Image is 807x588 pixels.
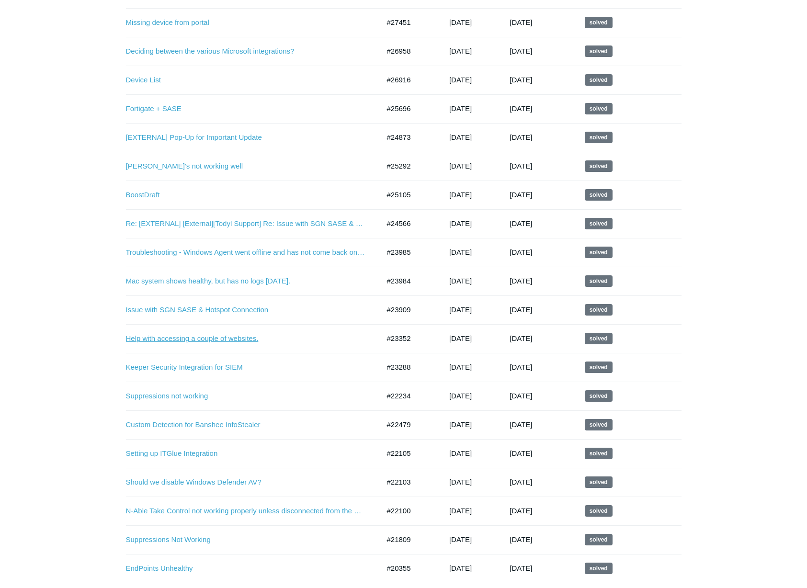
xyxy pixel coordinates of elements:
[585,132,613,143] span: This request has been solved
[377,382,440,410] td: #22234
[377,554,440,583] td: #20355
[377,439,440,468] td: #22105
[585,103,613,114] span: This request has been solved
[449,104,472,113] time: 06/25/2025, 13:49
[126,391,365,402] a: Suppressions not working
[449,162,472,170] time: 06/04/2025, 09:44
[510,449,532,457] time: 01/27/2025, 10:02
[449,478,472,486] time: 12/27/2024, 13:41
[377,525,440,554] td: #21809
[126,362,365,373] a: Keeper Security Integration for SIEM
[585,476,613,488] span: This request has been solved
[510,219,532,227] time: 06/02/2025, 19:01
[585,17,613,28] span: This request has been solved
[510,478,532,486] time: 01/16/2025, 14:03
[449,47,472,55] time: 08/01/2025, 13:02
[585,189,613,201] span: This request has been solved
[449,277,472,285] time: 04/01/2025, 11:19
[510,334,532,342] time: 04/01/2025, 17:02
[585,362,613,373] span: This request has been solved
[510,535,532,543] time: 01/16/2025, 12:03
[449,535,472,543] time: 12/10/2024, 13:44
[126,563,365,574] a: EndPoints Unhealthy
[377,152,440,181] td: #25292
[585,275,613,287] span: This request has been solved
[585,419,613,430] span: This request has been solved
[126,75,365,86] a: Device List
[126,534,365,545] a: Suppressions Not Working
[449,219,472,227] time: 04/29/2025, 08:15
[510,191,532,199] time: 06/16/2025, 12:03
[126,419,365,430] a: Custom Detection for Banshee InfoStealer
[126,448,365,459] a: Setting up ITGlue Integration
[510,162,532,170] time: 06/24/2025, 10:02
[377,468,440,497] td: #22103
[126,305,365,316] a: Issue with SGN SASE & Hotspot Connection
[449,363,472,371] time: 02/27/2025, 17:01
[377,295,440,324] td: #23909
[585,390,613,402] span: This request has been solved
[585,218,613,229] span: This request has been solved
[449,248,472,256] time: 04/01/2025, 11:22
[126,46,365,57] a: Deciding between the various Microsoft integrations?
[377,123,440,152] td: #24873
[126,218,365,229] a: Re: [EXTERNAL] [External][Todyl Support] Re: Issue with SGN SASE & Hotspot Connection
[585,74,613,86] span: This request has been solved
[126,17,365,28] a: Missing device from portal
[126,333,365,344] a: Help with accessing a couple of websites.
[510,277,532,285] time: 04/28/2025, 19:01
[449,305,472,314] time: 03/27/2025, 17:16
[449,507,472,515] time: 12/27/2024, 11:08
[126,477,365,488] a: Should we disable Windows Defender AV?
[377,238,440,267] td: #23985
[377,497,440,525] td: #22100
[585,563,613,574] span: This request has been solved
[510,564,532,572] time: 11/12/2024, 17:02
[377,181,440,209] td: #25105
[377,410,440,439] td: #22479
[449,76,472,84] time: 07/31/2025, 11:48
[510,133,532,141] time: 07/15/2025, 09:03
[510,18,532,26] time: 08/15/2025, 15:02
[377,267,440,295] td: #23984
[126,247,365,258] a: Troubleshooting - Windows Agent went offline and has not come back online.
[510,104,532,113] time: 07/23/2025, 09:02
[510,507,532,515] time: 01/16/2025, 13:03
[449,191,472,199] time: 05/27/2025, 10:18
[510,363,532,371] time: 03/20/2025, 18:01
[585,304,613,316] span: This request has been solved
[377,324,440,353] td: #23352
[449,133,472,141] time: 05/14/2025, 12:02
[126,103,365,114] a: Fortigate + SASE
[449,334,472,342] time: 03/03/2025, 16:07
[377,37,440,66] td: #26958
[510,76,532,84] time: 08/02/2025, 14:02
[510,305,532,314] time: 04/27/2025, 19:01
[377,353,440,382] td: #23288
[585,333,613,344] span: This request has been solved
[126,190,365,201] a: BoostDraft
[449,392,472,400] time: 01/07/2025, 10:48
[126,506,365,517] a: N-Able Take Control not working properly unless disconnected from the SGN.
[510,248,532,256] time: 04/29/2025, 10:02
[510,392,532,400] time: 03/17/2025, 16:02
[585,247,613,258] span: This request has been solved
[585,45,613,57] span: This request has been solved
[585,505,613,517] span: This request has been solved
[377,209,440,238] td: #24566
[585,160,613,172] span: This request has been solved
[585,534,613,545] span: This request has been solved
[510,47,532,55] time: 08/13/2025, 09:02
[585,448,613,459] span: This request has been solved
[449,564,472,572] time: 09/25/2024, 12:43
[449,18,472,26] time: 08/14/2025, 13:32
[449,420,472,429] time: 01/18/2025, 10:27
[126,161,365,172] a: [PERSON_NAME]'s not working well
[377,94,440,123] td: #25696
[126,276,365,287] a: Mac system shows healthy, but has no logs [DATE].
[377,66,440,94] td: #26916
[449,449,472,457] time: 12/27/2024, 14:05
[510,420,532,429] time: 02/11/2025, 09:03
[126,132,365,143] a: [EXTERNAL] Pop-Up for Important Update
[377,8,440,37] td: #27451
